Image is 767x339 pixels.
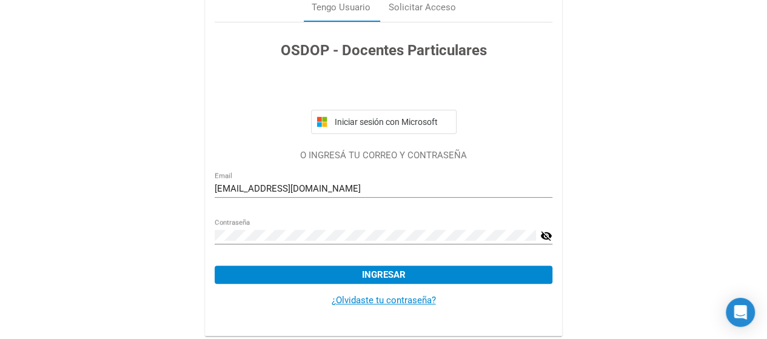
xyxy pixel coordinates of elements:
[215,39,552,61] h3: OSDOP - Docentes Particulares
[726,298,755,327] div: Open Intercom Messenger
[215,266,552,284] button: Ingresar
[312,1,370,15] div: Tengo Usuario
[362,269,406,280] span: Ingresar
[540,229,552,243] mat-icon: visibility_off
[389,1,456,15] div: Solicitar Acceso
[311,110,457,134] button: Iniciar sesión con Microsoft
[332,117,451,127] span: Iniciar sesión con Microsoft
[215,149,552,163] p: O INGRESÁ TU CORREO Y CONTRASEÑA
[305,75,463,101] iframe: Botón de Acceder con Google
[332,295,436,306] a: ¿Olvidaste tu contraseña?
